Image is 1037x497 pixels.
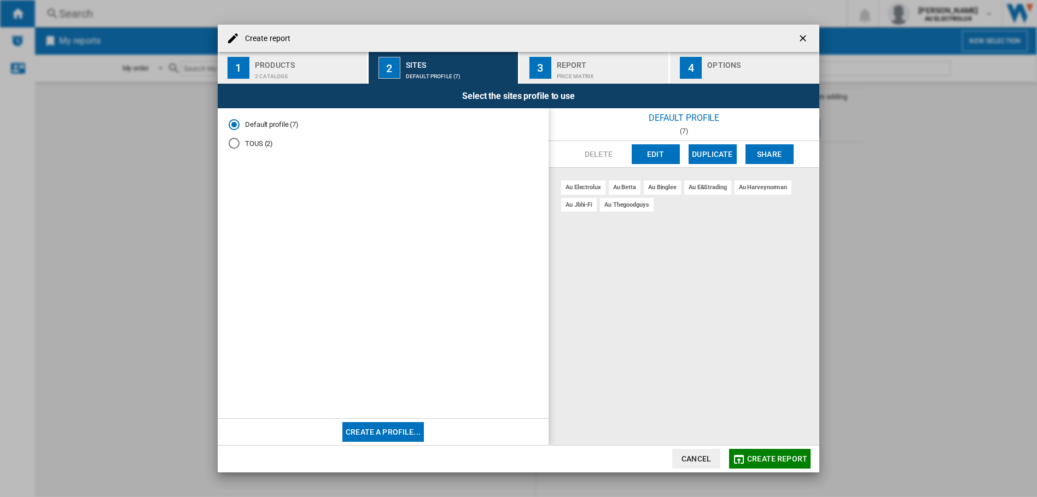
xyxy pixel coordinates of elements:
[218,52,368,84] button: 1 Products 2 catalogs
[680,57,702,79] div: 4
[549,127,819,135] div: (7)
[689,144,737,164] button: Duplicate
[218,84,819,108] div: Select the sites profile to use
[600,198,654,212] div: au thegoodguys
[745,144,794,164] button: Share
[255,68,363,79] div: 2 catalogs
[684,180,731,194] div: au e&strading
[255,56,363,68] div: Products
[240,33,290,44] h4: Create report
[644,180,681,194] div: au binglee
[561,180,605,194] div: au electrolux
[557,68,665,79] div: Price Matrix
[729,449,811,469] button: Create report
[670,52,819,84] button: 4 Options
[557,56,665,68] div: Report
[747,454,807,463] span: Create report
[672,449,720,469] button: Cancel
[229,138,538,149] md-radio-button: TOUS (2)
[369,52,519,84] button: 2 Sites Default profile (7)
[228,57,249,79] div: 1
[406,68,514,79] div: Default profile (7)
[797,33,811,46] ng-md-icon: getI18NText('BUTTONS.CLOSE_DIALOG')
[735,180,792,194] div: au harveynorman
[609,180,640,194] div: au betta
[342,422,424,442] button: Create a profile...
[406,56,514,68] div: Sites
[520,52,670,84] button: 3 Report Price Matrix
[378,57,400,79] div: 2
[229,119,538,130] md-radio-button: Default profile (7)
[529,57,551,79] div: 3
[707,56,815,68] div: Options
[549,108,819,127] div: Default profile
[632,144,680,164] button: Edit
[561,198,597,212] div: au jbhi-fi
[793,27,815,49] button: getI18NText('BUTTONS.CLOSE_DIALOG')
[575,144,623,164] button: Delete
